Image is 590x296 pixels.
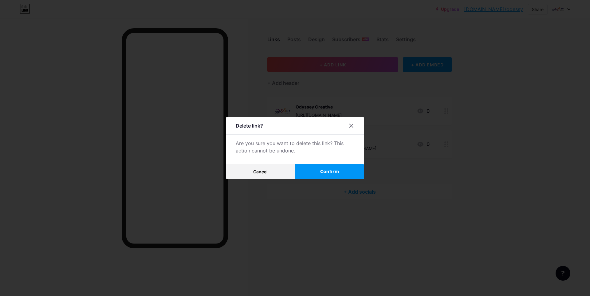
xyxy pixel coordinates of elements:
span: Cancel [253,169,268,174]
div: Are you sure you want to delete this link? This action cannot be undone. [236,140,354,154]
div: Delete link? [236,122,263,129]
button: Confirm [295,164,364,179]
span: Confirm [320,168,339,175]
button: Cancel [226,164,295,179]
